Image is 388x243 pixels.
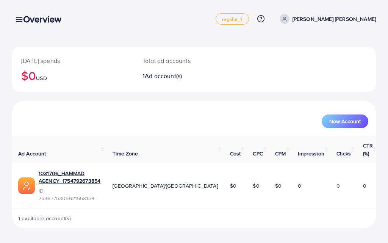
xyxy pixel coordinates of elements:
[336,182,340,190] span: 0
[145,72,182,80] span: Ad account(s)
[230,182,236,190] span: $0
[336,150,351,157] span: Clicks
[329,119,361,124] span: New Account
[113,182,218,190] span: [GEOGRAPHIC_DATA]/[GEOGRAPHIC_DATA]
[142,72,215,80] h2: 1
[142,56,215,65] p: Total ad accounts
[21,56,124,65] p: [DATE] spends
[356,209,382,237] iframe: Chat
[275,182,282,190] span: $0
[363,182,366,190] span: 0
[275,150,286,157] span: CPM
[113,150,138,157] span: Time Zone
[222,17,242,22] span: regular_1
[253,150,263,157] span: CPC
[18,150,46,157] span: Ad Account
[23,14,67,25] h3: Overview
[230,150,241,157] span: Cost
[293,14,376,24] p: [PERSON_NAME] [PERSON_NAME]
[322,114,368,128] button: New Account
[39,169,100,185] a: 1031706_HAMMAD AGENCY_1754792673854
[253,182,259,190] span: $0
[298,150,324,157] span: Impression
[363,142,373,157] span: CTR (%)
[298,182,301,190] span: 0
[39,187,100,202] span: ID: 7536775305621553159
[36,74,47,82] span: USD
[216,13,249,25] a: regular_1
[18,177,35,194] img: ic-ads-acc.e4c84228.svg
[18,215,71,222] span: 1 available account(s)
[277,14,376,24] a: [PERSON_NAME] [PERSON_NAME]
[21,68,124,83] h2: $0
